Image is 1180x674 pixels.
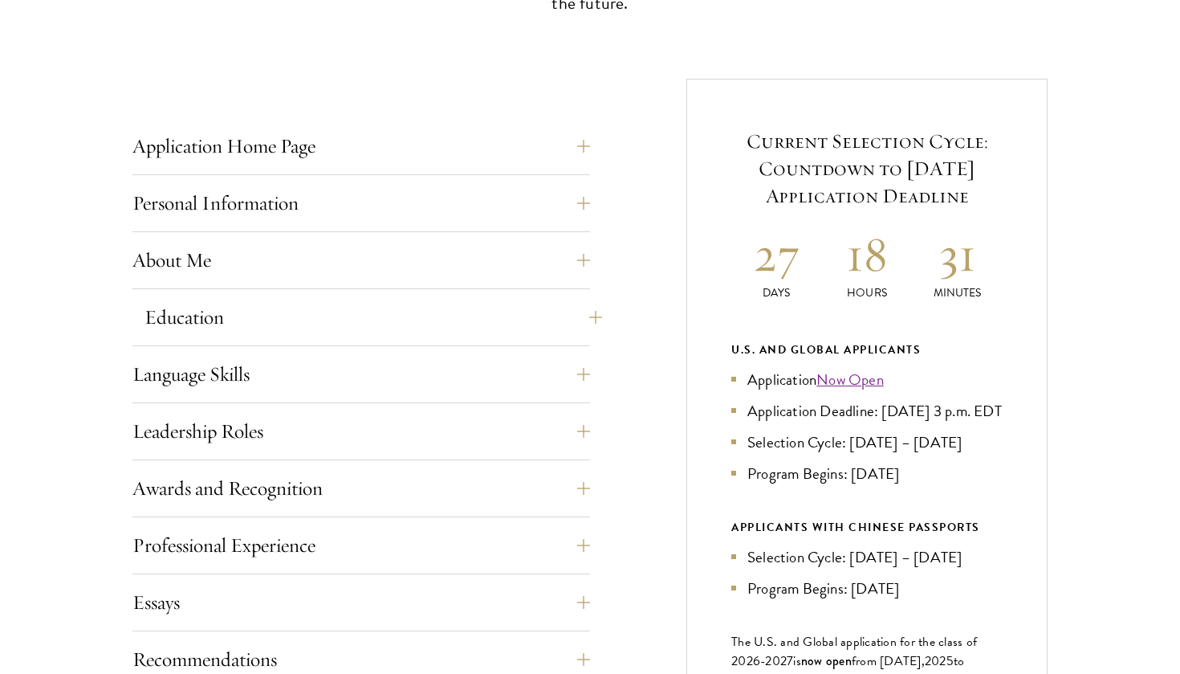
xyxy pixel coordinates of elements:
h2: 31 [912,224,1003,284]
li: Selection Cycle: [DATE] – [DATE] [731,545,1003,569]
span: 6 [753,652,760,671]
button: Professional Experience [132,526,590,565]
li: Program Begins: [DATE] [731,577,1003,600]
div: U.S. and Global Applicants [731,340,1003,360]
h5: Current Selection Cycle: Countdown to [DATE] Application Deadline [731,128,1003,210]
li: Application [731,368,1003,391]
button: Language Skills [132,355,590,394]
div: APPLICANTS WITH CHINESE PASSPORTS [731,517,1003,537]
span: from [DATE], [852,652,925,671]
button: Application Home Page [132,127,590,165]
span: -202 [760,652,787,671]
button: About Me [132,241,590,280]
h2: 18 [822,224,913,284]
p: Minutes [912,284,1003,301]
span: The U.S. and Global application for the class of 202 [731,632,977,671]
span: 202 [925,652,946,671]
span: is [793,652,801,671]
a: Now Open [816,368,884,391]
h2: 27 [731,224,822,284]
button: Essays [132,583,590,622]
p: Hours [822,284,913,301]
li: Program Begins: [DATE] [731,462,1003,485]
span: 7 [787,652,793,671]
button: Awards and Recognition [132,469,590,508]
li: Selection Cycle: [DATE] – [DATE] [731,431,1003,454]
span: 5 [946,652,954,671]
button: Leadership Roles [132,412,590,451]
button: Education [144,298,602,337]
span: now open [801,652,852,670]
li: Application Deadline: [DATE] 3 p.m. EDT [731,399,1003,423]
button: Personal Information [132,184,590,223]
p: Days [731,284,822,301]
